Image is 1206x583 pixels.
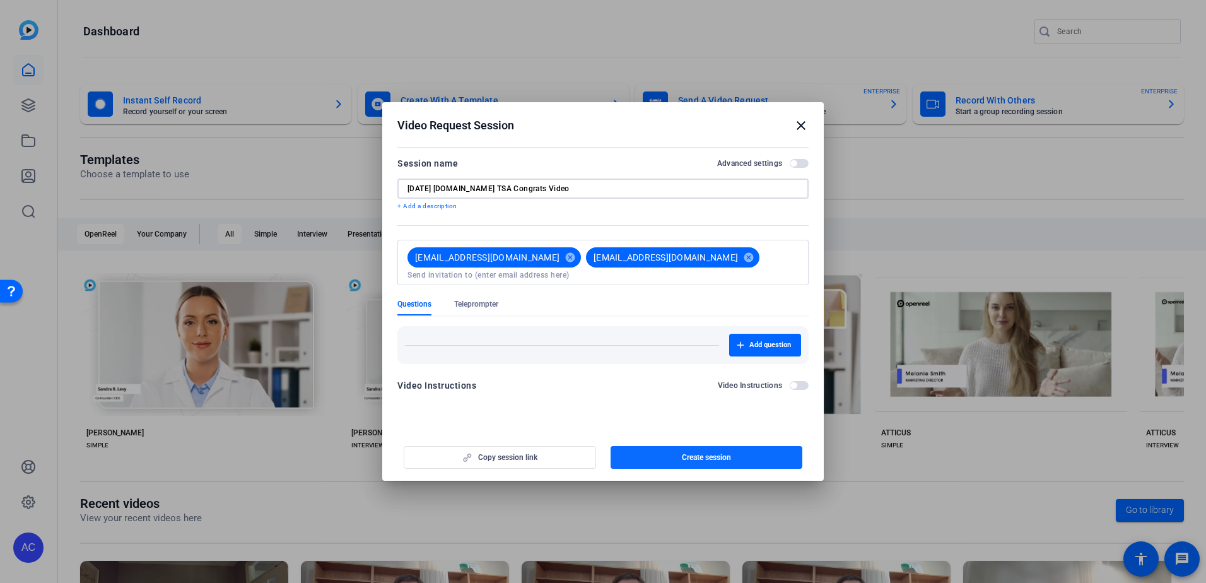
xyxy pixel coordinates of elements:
[729,334,801,356] button: Add question
[611,446,803,469] button: Create session
[397,378,476,393] div: Video Instructions
[717,158,782,168] h2: Advanced settings
[454,299,498,309] span: Teleprompter
[749,340,791,350] span: Add question
[415,251,559,264] span: [EMAIL_ADDRESS][DOMAIN_NAME]
[397,299,431,309] span: Questions
[793,118,809,133] mat-icon: close
[682,452,731,462] span: Create session
[407,184,799,194] input: Enter Session Name
[407,270,799,280] input: Send invitation to (enter email address here)
[397,156,458,171] div: Session name
[738,252,759,263] mat-icon: cancel
[397,118,809,133] div: Video Request Session
[594,251,738,264] span: [EMAIL_ADDRESS][DOMAIN_NAME]
[718,380,783,391] h2: Video Instructions
[397,201,809,211] p: + Add a description
[559,252,581,263] mat-icon: cancel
